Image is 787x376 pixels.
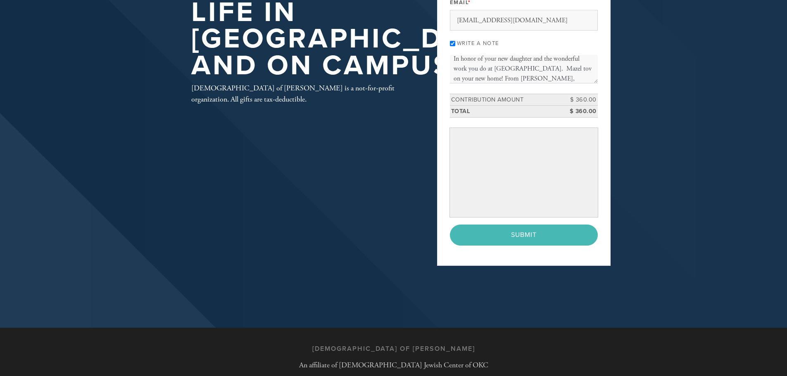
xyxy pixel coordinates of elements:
[452,130,596,215] iframe: Secure payment input frame
[561,94,598,106] td: $ 360.00
[312,345,475,353] h3: [DEMOGRAPHIC_DATA] of [PERSON_NAME]
[457,40,499,47] label: Write a note
[561,106,598,118] td: $ 360.00
[191,83,410,105] div: [DEMOGRAPHIC_DATA] of [PERSON_NAME] is a not-for-profit organization. All gifts are tax-deductible.
[450,106,561,118] td: Total
[450,94,561,106] td: Contribution Amount
[299,360,488,370] a: An affiliate of [DEMOGRAPHIC_DATA] Jewish Center of OKC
